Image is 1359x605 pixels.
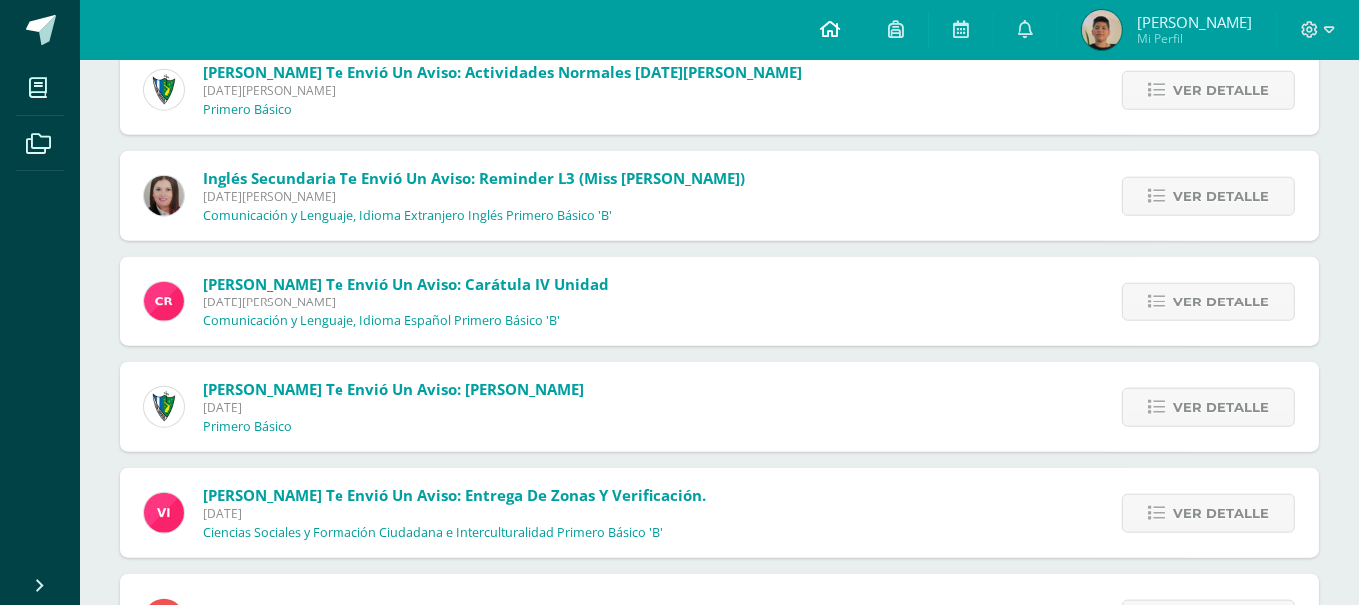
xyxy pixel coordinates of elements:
img: ab28fb4d7ed199cf7a34bbef56a79c5b.png [144,282,184,321]
span: [PERSON_NAME] te envió un aviso: [PERSON_NAME] [203,379,584,399]
span: [PERSON_NAME] te envió un aviso: Carátula IV unidad [203,274,609,294]
span: [DATE][PERSON_NAME] [203,82,802,99]
span: Inglés Secundaria te envió un aviso: Reminder L3 (Miss [PERSON_NAME]) [203,168,745,188]
span: Mi Perfil [1137,30,1252,47]
span: Ver detalle [1173,72,1269,109]
p: Comunicación y Lenguaje, Idioma Extranjero Inglés Primero Básico 'B' [203,208,612,224]
span: [PERSON_NAME] te envió un aviso: Entrega de zonas y verificación. [203,485,706,505]
span: Ver detalle [1173,495,1269,532]
span: [DATE][PERSON_NAME] [203,188,745,205]
span: Ver detalle [1173,389,1269,426]
span: [DATE][PERSON_NAME] [203,294,609,310]
span: Ver detalle [1173,284,1269,320]
span: [PERSON_NAME] te envió un aviso: Actividades Normales [DATE][PERSON_NAME] [203,62,802,82]
p: Primero Básico [203,102,292,118]
span: [DATE] [203,399,584,416]
p: Primero Básico [203,419,292,435]
img: 72347cb9cd00c84b9f47910306cec33d.png [1082,10,1122,50]
span: Ver detalle [1173,178,1269,215]
img: bd6d0aa147d20350c4821b7c643124fa.png [144,493,184,533]
img: 9f174a157161b4ddbe12118a61fed988.png [144,70,184,110]
p: Ciencias Sociales y Formación Ciudadana e Interculturalidad Primero Básico 'B' [203,525,663,541]
span: [PERSON_NAME] [1137,12,1252,32]
p: Comunicación y Lenguaje, Idioma Español Primero Básico 'B' [203,313,560,329]
span: [DATE] [203,505,706,522]
img: 9f174a157161b4ddbe12118a61fed988.png [144,387,184,427]
img: 8af0450cf43d44e38c4a1497329761f3.png [144,176,184,216]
